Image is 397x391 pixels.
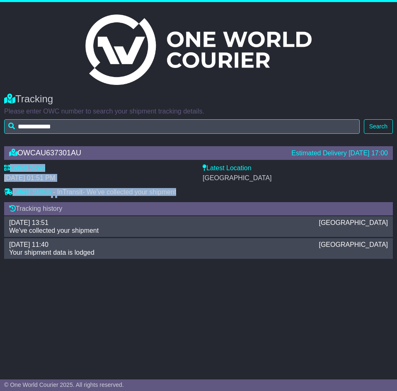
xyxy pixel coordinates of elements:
div: [DATE] 13:51 [5,219,315,227]
span: - We've collected your shipment [82,188,176,195]
div: [GEOGRAPHIC_DATA] [315,241,392,249]
div: OWCAU637301AU [5,149,287,157]
img: Light [85,14,312,85]
div: We've collected your shipment [5,227,392,234]
label: Latest Scan [4,164,45,172]
div: [GEOGRAPHIC_DATA] [315,219,392,227]
label: Latest Status [4,188,51,196]
div: Tracking history [4,202,393,215]
p: Please enter OWC number to search your shipment tracking details. [4,107,393,115]
button: Search [364,119,393,134]
label: Latest Location [203,164,252,172]
span: [DATE] 01:51 PM [4,174,55,181]
div: Estimated Delivery [DATE] 17:00 [291,149,388,157]
span: [GEOGRAPHIC_DATA] [203,174,272,181]
span: © One World Courier 2025. All rights reserved. [4,381,124,388]
div: Your shipment data is lodged [5,249,392,256]
div: [DATE] 11:40 [5,241,315,249]
span: InTransit [57,188,177,195]
span: - [53,188,55,196]
div: Tracking [4,93,393,105]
